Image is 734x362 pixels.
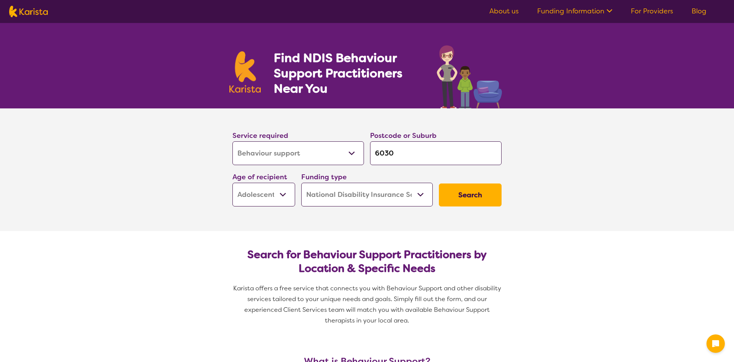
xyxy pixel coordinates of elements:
label: Service required [232,131,288,140]
button: Search [439,183,502,206]
label: Postcode or Suburb [370,131,437,140]
a: For Providers [631,7,673,16]
img: behaviour-support [435,41,505,108]
a: About us [489,7,519,16]
img: Karista logo [9,6,48,17]
a: Blog [692,7,706,16]
h1: Find NDIS Behaviour Support Practitioners Near You [274,50,422,96]
p: Karista offers a free service that connects you with Behaviour Support and other disability servi... [229,283,505,326]
h2: Search for Behaviour Support Practitioners by Location & Specific Needs [239,248,495,275]
label: Age of recipient [232,172,287,182]
label: Funding type [301,172,347,182]
input: Type [370,141,502,165]
a: Funding Information [537,7,612,16]
img: Karista logo [229,51,261,93]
